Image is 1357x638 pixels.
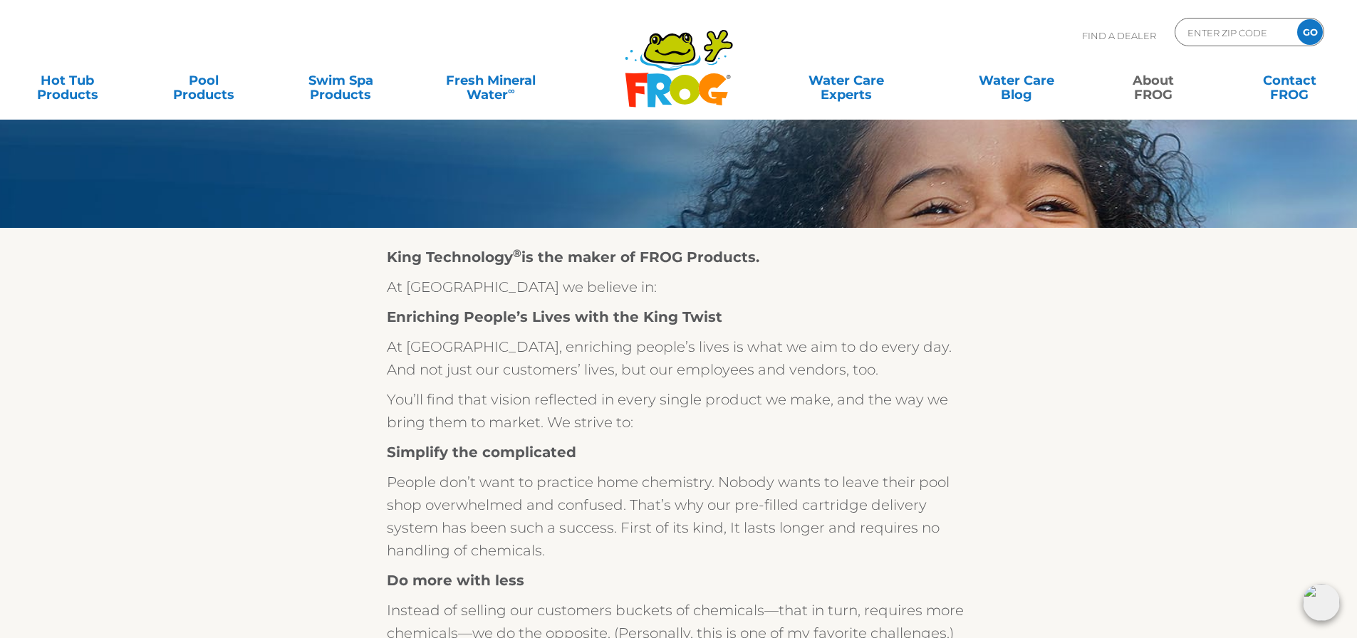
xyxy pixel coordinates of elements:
[387,276,971,298] p: At [GEOGRAPHIC_DATA] we believe in:
[387,249,759,266] strong: King Technology is the maker of FROG Products.
[760,66,932,95] a: Water CareExperts
[963,66,1069,95] a: Water CareBlog
[1297,19,1323,45] input: GO
[1100,66,1206,95] a: AboutFROG
[508,85,515,96] sup: ∞
[387,471,971,562] p: People don’t want to practice home chemistry. Nobody wants to leave their pool shop overwhelmed a...
[1303,584,1340,621] img: openIcon
[1186,22,1282,43] input: Zip Code Form
[288,66,394,95] a: Swim SpaProducts
[387,444,576,461] strong: Simplify the complicated
[387,335,971,381] p: At [GEOGRAPHIC_DATA], enriching people’s lives is what we aim to do every day. And not just our c...
[387,388,971,434] p: You’ll find that vision reflected in every single product we make, and the way we bring them to m...
[424,66,557,95] a: Fresh MineralWater∞
[387,308,722,325] strong: Enriching People’s Lives with the King Twist
[14,66,120,95] a: Hot TubProducts
[513,246,521,260] sup: ®
[387,572,524,589] strong: Do more with less
[151,66,257,95] a: PoolProducts
[1082,18,1156,53] p: Find A Dealer
[1237,66,1343,95] a: ContactFROG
